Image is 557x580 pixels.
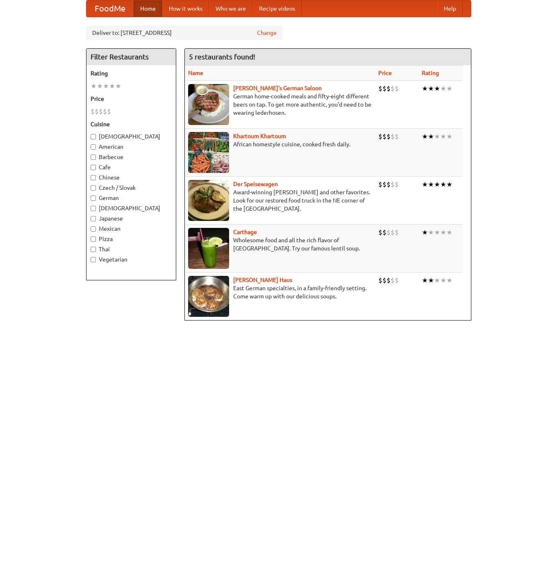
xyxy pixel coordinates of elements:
[91,95,172,103] h5: Price
[391,84,395,93] li: $
[86,49,176,65] h4: Filter Restaurants
[382,132,386,141] li: $
[434,180,440,189] li: ★
[95,107,99,116] li: $
[386,228,391,237] li: $
[434,84,440,93] li: ★
[115,82,121,91] li: ★
[395,228,399,237] li: $
[91,185,96,191] input: Czech / Slovak
[422,70,439,76] a: Rating
[91,69,172,77] h5: Rating
[233,277,292,283] a: [PERSON_NAME] Haus
[422,180,428,189] li: ★
[434,228,440,237] li: ★
[91,216,96,221] input: Japanese
[378,276,382,285] li: $
[233,181,278,187] b: Der Speisewagen
[378,84,382,93] li: $
[91,255,172,264] label: Vegetarian
[91,173,172,182] label: Chinese
[386,276,391,285] li: $
[422,84,428,93] li: ★
[386,180,391,189] li: $
[86,0,134,17] a: FoodMe
[391,228,395,237] li: $
[233,85,322,91] a: [PERSON_NAME]'s German Saloon
[188,188,372,213] p: Award-winning [PERSON_NAME] and other favorites. Look for our restored food truck in the NE corne...
[386,132,391,141] li: $
[209,0,252,17] a: Who we are
[428,132,434,141] li: ★
[440,84,446,93] li: ★
[103,82,109,91] li: ★
[382,228,386,237] li: $
[91,132,172,141] label: [DEMOGRAPHIC_DATA]
[91,226,96,232] input: Mexican
[395,84,399,93] li: $
[91,82,97,91] li: ★
[134,0,162,17] a: Home
[428,276,434,285] li: ★
[91,196,96,201] input: German
[437,0,463,17] a: Help
[378,228,382,237] li: $
[391,276,395,285] li: $
[91,214,172,223] label: Japanese
[395,132,399,141] li: $
[446,180,452,189] li: ★
[188,180,229,221] img: speisewagen.jpg
[188,84,229,125] img: esthers.jpg
[382,180,386,189] li: $
[188,276,229,317] img: kohlhaus.jpg
[91,245,172,253] label: Thai
[107,107,111,116] li: $
[188,140,372,148] p: African homestyle cuisine, cooked fresh daily.
[422,132,428,141] li: ★
[434,132,440,141] li: ★
[91,204,172,212] label: [DEMOGRAPHIC_DATA]
[440,276,446,285] li: ★
[233,229,257,235] a: Carthage
[91,257,96,262] input: Vegetarian
[91,165,96,170] input: Cafe
[434,276,440,285] li: ★
[99,107,103,116] li: $
[382,84,386,93] li: $
[391,180,395,189] li: $
[446,228,452,237] li: ★
[233,133,286,139] a: Khartoum Khartoum
[428,180,434,189] li: ★
[162,0,209,17] a: How it works
[378,180,382,189] li: $
[91,120,172,128] h5: Cuisine
[91,225,172,233] label: Mexican
[97,82,103,91] li: ★
[91,235,172,243] label: Pizza
[386,84,391,93] li: $
[109,82,115,91] li: ★
[91,143,172,151] label: American
[440,180,446,189] li: ★
[391,132,395,141] li: $
[257,29,277,37] a: Change
[91,155,96,160] input: Barbecue
[188,92,372,117] p: German home-cooked meals and fifty-eight different beers on tap. To get more authentic, you'd nee...
[91,107,95,116] li: $
[252,0,302,17] a: Recipe videos
[91,163,172,171] label: Cafe
[188,228,229,269] img: carthage.jpg
[440,132,446,141] li: ★
[91,184,172,192] label: Czech / Slovak
[103,107,107,116] li: $
[446,276,452,285] li: ★
[91,175,96,180] input: Chinese
[91,144,96,150] input: American
[91,237,96,242] input: Pizza
[395,276,399,285] li: $
[428,84,434,93] li: ★
[189,53,255,61] ng-pluralize: 5 restaurants found!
